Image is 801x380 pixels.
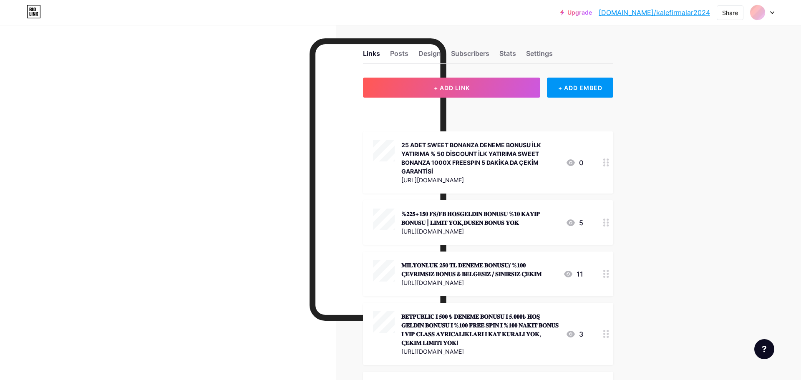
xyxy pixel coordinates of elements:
[566,329,583,339] div: 3
[599,8,710,18] a: [DOMAIN_NAME]/kalefirmalar2024
[722,8,738,17] div: Share
[401,278,557,287] div: [URL][DOMAIN_NAME]
[418,48,441,63] div: Design
[401,312,559,347] div: 𝐁𝐄𝐓𝐏𝐔𝐁𝐋𝐈̇𝐂 𝐈 𝟓𝟎𝟎 ₺ 𝐃𝐄𝐍𝐄𝐌𝐄 𝐁𝐎𝐍𝐔𝐒𝐔 𝐈 𝟓.𝟎𝟎𝟎₺ 𝐇𝐎𝐒̧ 𝐆𝐄𝐋𝐃𝐈̇𝐍 𝐁𝐎𝐍𝐔𝐒𝐔 𝐈 %𝟏𝟎𝟎 𝐅𝐑𝐄𝐄 𝐒𝐏𝐈̇𝐍 𝐈 %𝟏𝟎𝟎 𝐍𝐀𝐊𝐈̇𝐓 𝐁𝐎𝐍...
[566,158,583,168] div: 0
[363,48,380,63] div: Links
[547,78,613,98] div: + ADD EMBED
[434,84,470,91] span: + ADD LINK
[363,78,540,98] button: + ADD LINK
[401,141,559,176] div: 25 ADET SWEET BONANZA DENEME BONUSU İLK YATIRIMA % 50 DİSCOUNT İLK YATIRIMA SWEET BONANZA 1000X F...
[401,209,559,227] div: %𝟐𝟐𝟓+𝟏𝟓𝟎 𝐅𝐒/𝐅𝐁 𝐇𝐎𝐒𝐆𝐄𝐋𝐃𝐈𝐍 𝐁𝐎𝐍𝐔𝐒𝐔 %𝟏𝟎 𝐊𝐀𝐘𝐈𝐏 𝐁𝐎𝐍𝐔𝐒𝐔 | 𝐋𝐈𝐌𝐈𝐓 𝐘𝐎𝐊,𝐃𝐔𝐒𝐄𝐍 𝐁𝐎𝐍𝐔𝐒 𝐘𝐎𝐊
[563,269,583,279] div: 11
[566,218,583,228] div: 5
[401,176,559,184] div: [URL][DOMAIN_NAME]
[401,347,559,356] div: [URL][DOMAIN_NAME]
[526,48,553,63] div: Settings
[401,227,559,236] div: [URL][DOMAIN_NAME]
[499,48,516,63] div: Stats
[401,261,557,278] div: 𝐌𝐈̇𝐋𝐘𝐎𝐍𝐋𝐔𝐊 𝟐𝟓𝟎 𝐓𝐋 𝐃𝐄𝐍𝐄𝐌𝐄 𝐁𝐎𝐍𝐔𝐒𝐔/ %𝟏𝟎𝟎 𝐂̧𝐄𝐕𝐑𝐈̇𝐌𝐒𝐈̇𝐙 𝐁𝐎𝐍𝐔𝐒 & 𝐁𝐄𝐋𝐆𝐄𝐒𝐈̇𝐙 / 𝐒𝐈𝐍𝐈𝐑𝐒𝐈𝐙 𝐂̧𝐄𝐊𝐈̇𝐌
[390,48,408,63] div: Posts
[560,9,592,16] a: Upgrade
[451,48,489,63] div: Subscribers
